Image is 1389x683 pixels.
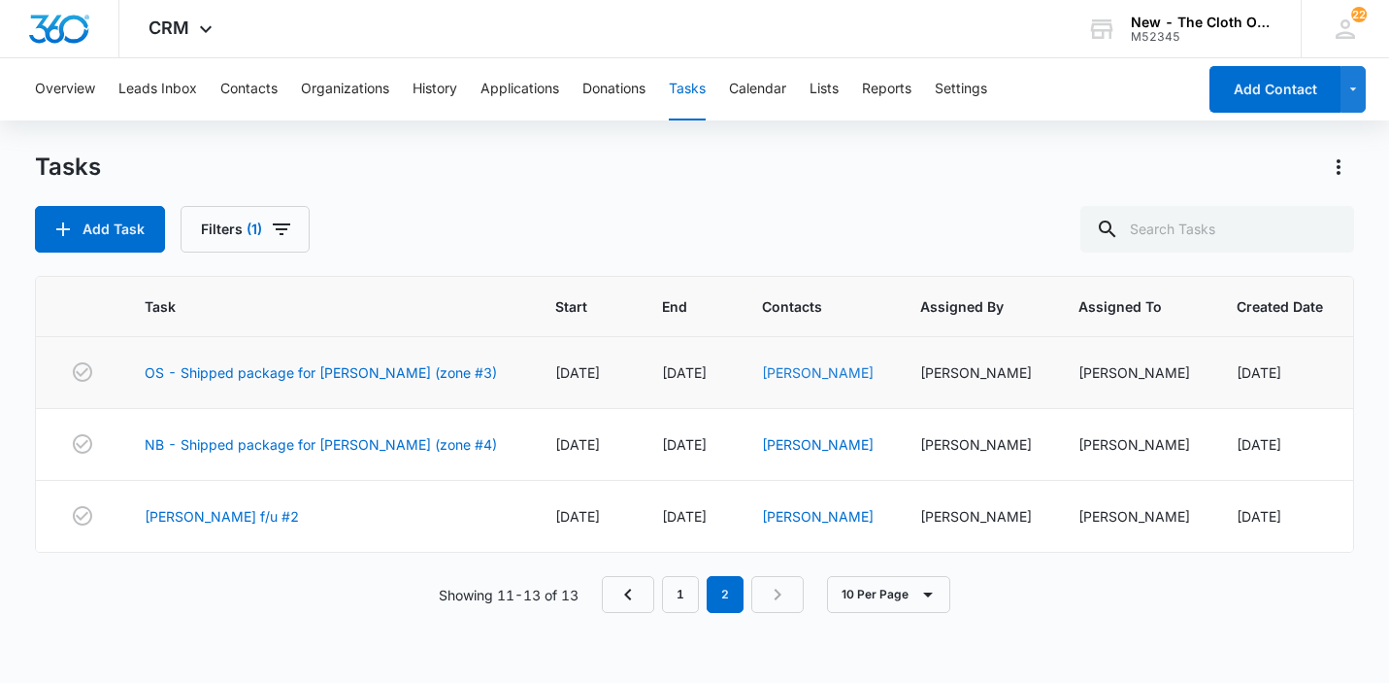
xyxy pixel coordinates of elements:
input: Search Tasks [1080,206,1354,253]
a: [PERSON_NAME] [762,508,874,525]
button: Actions [1323,152,1354,183]
button: Calendar [729,58,786,120]
div: notifications count [1351,7,1367,22]
span: [DATE] [662,436,707,453]
button: Settings [935,58,987,120]
button: Add Task [35,206,165,253]
span: End [662,296,687,317]
em: 2 [707,576,744,613]
h1: Tasks [35,153,101,182]
div: account name [1131,15,1273,30]
span: [DATE] [1237,436,1281,453]
span: Created Date [1237,296,1323,317]
a: [PERSON_NAME] [762,364,874,381]
span: 22 [1351,7,1367,22]
span: Task [145,296,480,317]
button: Organizations [301,58,389,120]
span: Assigned To [1078,296,1162,317]
div: [PERSON_NAME] [1078,362,1190,383]
span: Contacts [762,296,845,317]
button: Leads Inbox [118,58,197,120]
span: Start [555,296,587,317]
a: [PERSON_NAME] [762,436,874,453]
button: Tasks [669,58,706,120]
button: Applications [480,58,559,120]
div: account id [1131,30,1273,44]
div: [PERSON_NAME] [1078,506,1190,527]
button: Contacts [220,58,278,120]
nav: Pagination [602,576,804,613]
span: [DATE] [1237,508,1281,525]
span: Assigned By [920,296,1004,317]
button: 10 Per Page [827,576,950,613]
div: [PERSON_NAME] [1078,434,1190,455]
button: Donations [582,58,645,120]
button: History [413,58,457,120]
div: [PERSON_NAME] [920,506,1032,527]
span: [DATE] [1237,364,1281,381]
span: [DATE] [555,508,600,525]
a: Previous Page [602,576,654,613]
span: [DATE] [555,364,600,381]
button: Reports [862,58,911,120]
span: (1) [247,222,262,236]
p: Showing 11-13 of 13 [439,585,579,605]
button: Add Contact [1209,66,1340,113]
span: CRM [149,17,189,38]
div: [PERSON_NAME] [920,434,1032,455]
span: [DATE] [662,364,707,381]
button: Lists [810,58,839,120]
button: Filters(1) [181,206,310,253]
a: OS - Shipped package for [PERSON_NAME] (zone #3) [145,362,497,383]
a: NB - Shipped package for [PERSON_NAME] (zone #4) [145,434,497,455]
a: [PERSON_NAME] f/u #2 [145,506,299,527]
div: [PERSON_NAME] [920,362,1032,383]
a: Page 1 [662,576,699,613]
button: Overview [35,58,95,120]
span: [DATE] [555,436,600,453]
span: [DATE] [662,508,707,525]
